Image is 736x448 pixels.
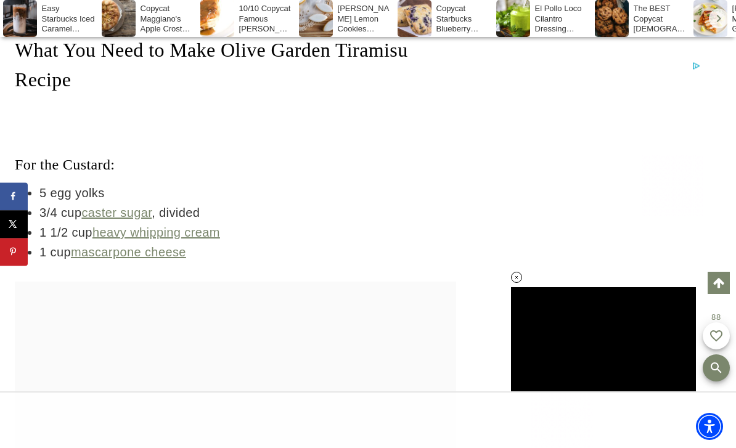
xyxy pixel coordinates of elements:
[708,272,730,294] a: Scroll to top
[92,226,220,239] a: heavy whipping cream
[144,393,592,448] iframe: Advertisement
[39,183,456,203] li: 5 egg yolks
[39,222,456,242] li: 1 1/2 cup
[15,39,408,91] span: What You Need to Make Olive Garden Tiramisu Recipe
[39,203,456,222] li: 3/4 cup , divided
[15,157,115,173] span: For the Custard:
[71,245,186,259] a: mascarpone cheese
[696,413,723,440] div: Accessibility Menu
[81,206,152,219] a: caster sugar
[39,242,456,262] li: 1 cup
